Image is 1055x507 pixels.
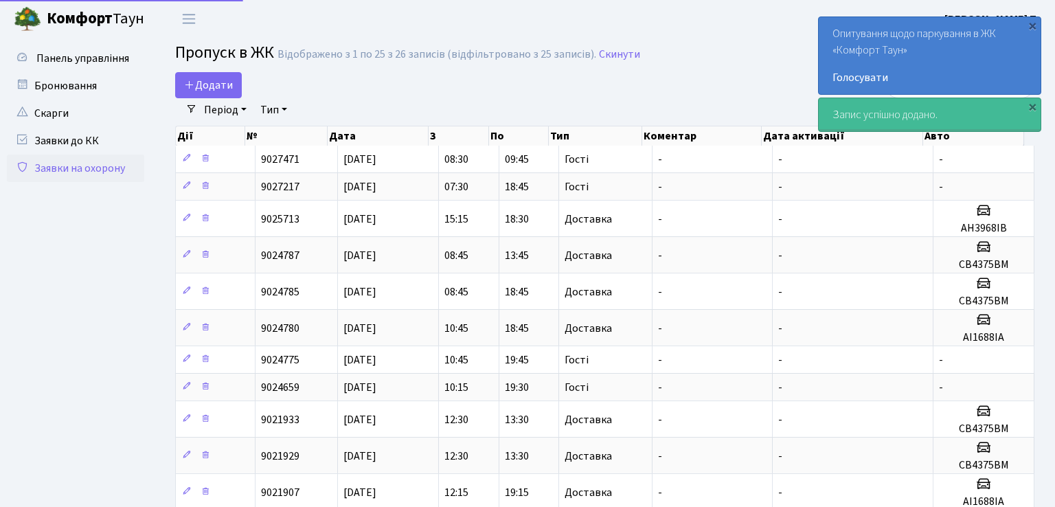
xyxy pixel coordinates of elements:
[658,248,662,263] span: -
[444,380,468,395] span: 10:15
[832,69,1027,86] a: Голосувати
[261,449,299,464] span: 9021929
[658,412,662,427] span: -
[944,11,1039,27] a: [PERSON_NAME] Т.
[565,181,589,192] span: Гості
[47,8,144,31] span: Таун
[939,331,1028,344] h5: АІ1688ІА
[939,258,1028,271] h5: СВ4375ВМ
[489,126,549,146] th: По
[7,100,144,127] a: Скарги
[658,284,662,300] span: -
[429,126,488,146] th: З
[778,321,782,336] span: -
[923,126,1024,146] th: Авто
[939,459,1028,472] h5: СВ4375ВМ
[778,179,782,194] span: -
[778,212,782,227] span: -
[565,286,612,297] span: Доставка
[819,17,1041,94] div: Опитування щодо паркування в ЖК «Комфорт Таун»
[261,412,299,427] span: 9021933
[444,179,468,194] span: 07:30
[444,284,468,300] span: 08:45
[778,152,782,167] span: -
[599,48,640,61] a: Скинути
[175,41,274,65] span: Пропуск в ЖК
[565,414,612,425] span: Доставка
[939,295,1028,308] h5: СВ4375ВМ
[565,323,612,334] span: Доставка
[184,78,233,93] span: Додати
[444,412,468,427] span: 12:30
[343,152,376,167] span: [DATE]
[343,412,376,427] span: [DATE]
[658,321,662,336] span: -
[343,352,376,368] span: [DATE]
[505,284,529,300] span: 18:45
[778,412,782,427] span: -
[343,321,376,336] span: [DATE]
[658,380,662,395] span: -
[1025,19,1039,32] div: ×
[444,352,468,368] span: 10:45
[658,485,662,500] span: -
[565,354,589,365] span: Гості
[778,380,782,395] span: -
[261,485,299,500] span: 9021907
[939,422,1028,436] h5: СВ4375ВМ
[261,212,299,227] span: 9025713
[505,412,529,427] span: 13:30
[565,154,589,165] span: Гості
[762,126,923,146] th: Дата активації
[444,152,468,167] span: 08:30
[778,352,782,368] span: -
[343,248,376,263] span: [DATE]
[505,179,529,194] span: 18:45
[939,380,943,395] span: -
[444,321,468,336] span: 10:45
[343,284,376,300] span: [DATE]
[819,98,1041,131] div: Запис успішно додано.
[343,212,376,227] span: [DATE]
[444,212,468,227] span: 15:15
[505,380,529,395] span: 19:30
[7,127,144,155] a: Заявки до КК
[343,485,376,500] span: [DATE]
[658,352,662,368] span: -
[444,248,468,263] span: 08:45
[505,248,529,263] span: 13:45
[778,284,782,300] span: -
[939,222,1028,235] h5: АН3968ІВ
[261,248,299,263] span: 9024787
[245,126,328,146] th: №
[944,12,1039,27] b: [PERSON_NAME] Т.
[505,352,529,368] span: 19:45
[778,485,782,500] span: -
[343,449,376,464] span: [DATE]
[261,352,299,368] span: 9024775
[505,152,529,167] span: 09:45
[505,321,529,336] span: 18:45
[549,126,642,146] th: Тип
[7,155,144,182] a: Заявки на охорону
[198,98,252,122] a: Період
[47,8,113,30] b: Комфорт
[505,212,529,227] span: 18:30
[261,152,299,167] span: 9027471
[778,248,782,263] span: -
[565,382,589,393] span: Гості
[261,321,299,336] span: 9024780
[658,179,662,194] span: -
[658,212,662,227] span: -
[1025,100,1039,113] div: ×
[939,352,943,368] span: -
[505,449,529,464] span: 13:30
[565,214,612,225] span: Доставка
[261,179,299,194] span: 9027217
[7,45,144,72] a: Панель управління
[642,126,762,146] th: Коментар
[7,72,144,100] a: Бронювання
[444,485,468,500] span: 12:15
[343,380,376,395] span: [DATE]
[261,284,299,300] span: 9024785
